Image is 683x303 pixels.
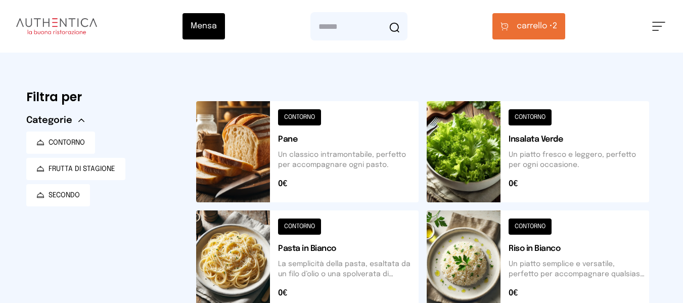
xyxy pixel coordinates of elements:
button: FRUTTA DI STAGIONE [26,158,125,180]
h6: Filtra per [26,89,180,105]
button: SECONDO [26,184,90,206]
button: CONTORNO [26,132,95,154]
span: carrello • [517,20,553,32]
button: Mensa [183,13,225,39]
span: SECONDO [49,190,80,200]
span: 2 [517,20,557,32]
button: Categorie [26,113,84,127]
button: carrello •2 [492,13,565,39]
span: CONTORNO [49,138,85,148]
span: Categorie [26,113,72,127]
img: logo.8f33a47.png [16,18,97,34]
span: FRUTTA DI STAGIONE [49,164,115,174]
